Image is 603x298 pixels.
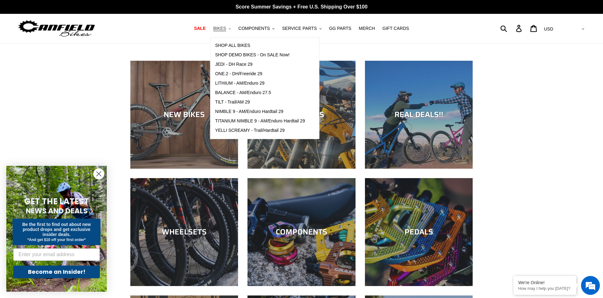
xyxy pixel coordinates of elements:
[210,24,234,33] button: BIKES
[356,24,378,33] a: MERCH
[103,3,118,18] div: Minimize live chat window
[20,31,36,47] img: d_696896380_company_1647369064580_696896380
[215,81,264,86] span: LITHIUM - AM/Enduro 29
[210,88,310,98] a: BALANCE - AM/Enduro 27.5
[365,61,473,169] a: REAL DEALS!!
[210,116,310,126] a: TITANIUM NIMBLE 9 - AM/Enduro Hardtail 29
[215,52,290,58] span: SHOP DEMO BIKES - On SALE Now!
[215,109,283,114] span: NIMBLE 9 - AM/Enduro Hardtail 29
[235,24,278,33] button: COMPONENTS
[130,178,238,286] a: WHEELSETS
[215,128,285,133] span: YELLI SCREAMY - Trail/Hardtail 29
[93,168,104,179] button: Close dialog
[238,26,270,31] span: COMPONENTS
[7,35,16,44] div: Navigation go back
[36,79,87,143] span: We're online!
[365,178,473,286] a: PEDALS
[215,99,250,105] span: TILT - Trail/AM 29
[383,26,409,31] span: GIFT CARDS
[215,43,250,48] span: SHOP ALL BIKES
[24,196,89,207] span: GET THE LATEST
[329,26,351,31] span: GG PARTS
[215,90,271,95] span: BALANCE - AM/Enduro 27.5
[518,286,572,291] p: How may I help you today?
[210,41,310,50] a: SHOP ALL BIKES
[42,35,115,43] div: Chat with us now
[130,61,238,169] a: NEW BIKES
[26,206,88,216] span: NEWS AND DEALS
[365,228,473,237] div: PEDALS
[326,24,355,33] a: GG PARTS
[504,21,520,35] input: Search
[22,222,91,237] span: Be the first to find out about new product drops and get exclusive insider deals.
[17,19,96,38] img: Canfield Bikes
[130,110,238,119] div: NEW BIKES
[13,248,100,261] input: Enter your email address
[279,24,324,33] button: SERVICE PARTS
[210,69,310,79] a: ONE.2 - DH/Freeride 29
[130,228,238,237] div: WHEELSETS
[247,228,355,237] div: COMPONENTS
[365,110,473,119] div: REAL DEALS!!
[282,26,317,31] span: SERVICE PARTS
[13,266,100,278] button: Become an Insider!
[210,79,310,88] a: LITHIUM - AM/Enduro 29
[213,26,226,31] span: BIKES
[359,26,375,31] span: MERCH
[194,26,206,31] span: SALE
[518,280,572,285] div: We're Online!
[210,50,310,60] a: SHOP DEMO BIKES - On SALE Now!
[3,172,120,194] textarea: Type your message and hit 'Enter'
[191,24,209,33] a: SALE
[215,62,253,67] span: JEDI - DH Race 29
[210,126,310,135] a: YELLI SCREAMY - Trail/Hardtail 29
[210,107,310,116] a: NIMBLE 9 - AM/Enduro Hardtail 29
[215,71,262,76] span: ONE.2 - DH/Freeride 29
[210,60,310,69] a: JEDI - DH Race 29
[247,178,355,286] a: COMPONENTS
[215,118,305,124] span: TITANIUM NIMBLE 9 - AM/Enduro Hardtail 29
[210,98,310,107] a: TILT - Trail/AM 29
[27,238,85,242] span: *And get $10 off your first order*
[379,24,412,33] a: GIFT CARDS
